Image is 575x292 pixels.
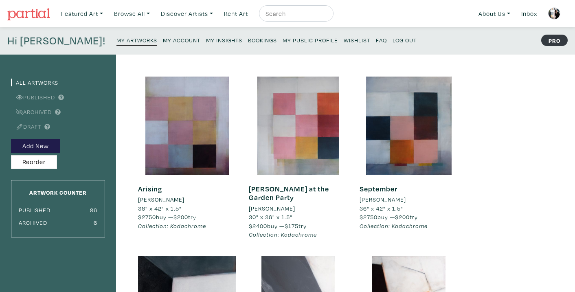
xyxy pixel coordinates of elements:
a: Featured Art [57,5,107,22]
li: [PERSON_NAME] [138,195,184,204]
small: 6 [94,219,97,226]
span: $2750 [360,213,377,221]
li: [PERSON_NAME] [249,204,295,213]
a: Bookings [248,34,277,45]
small: Artwork Counter [29,189,87,196]
span: $2750 [138,213,156,221]
span: $200 [395,213,410,221]
img: phpThumb.php [548,7,560,20]
small: My Insights [206,36,242,44]
span: $175 [285,222,298,230]
span: 36" x 42" x 1.5" [360,204,403,212]
a: September [360,184,397,193]
button: Reorder [11,155,57,169]
a: [PERSON_NAME] [138,195,237,204]
small: FAQ [376,36,387,44]
small: Log Out [393,36,417,44]
a: Inbox [518,5,541,22]
a: [PERSON_NAME] [249,204,347,213]
em: Collection: Kodachrome [249,231,317,238]
li: [PERSON_NAME] [360,195,406,204]
a: Published [11,93,55,101]
button: Add New [11,139,60,153]
a: All Artworks [11,79,58,86]
small: Wishlist [344,36,370,44]
span: buy — try [138,213,196,221]
span: buy — try [360,213,418,221]
a: Draft [11,123,41,130]
a: My Public Profile [283,34,338,45]
small: My Public Profile [283,36,338,44]
small: Published [19,206,50,214]
span: 36" x 42" x 1.5" [138,204,182,212]
a: Rent Art [220,5,252,22]
small: Archived [19,219,47,226]
a: My Account [163,34,200,45]
em: Collection: Kodachrome [138,222,206,230]
a: My Insights [206,34,242,45]
a: Browse All [110,5,154,22]
span: buy — try [249,222,307,230]
span: $200 [173,213,188,221]
small: My Artworks [116,36,157,44]
a: About Us [475,5,514,22]
a: Discover Artists [157,5,217,22]
em: Collection: Kodachrome [360,222,428,230]
small: Bookings [248,36,277,44]
a: My Artworks [116,34,157,46]
a: Archived [11,108,52,116]
a: Arising [138,184,162,193]
a: Wishlist [344,34,370,45]
h4: Hi [PERSON_NAME]! [7,34,105,47]
a: [PERSON_NAME] [360,195,458,204]
a: Log Out [393,34,417,45]
a: [PERSON_NAME] at the Garden Party [249,184,329,202]
small: My Account [163,36,200,44]
input: Search [265,9,326,19]
span: $2400 [249,222,267,230]
a: FAQ [376,34,387,45]
strong: PRO [541,35,568,46]
span: 30" x 36" x 1.5" [249,213,292,221]
small: 86 [90,206,97,214]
